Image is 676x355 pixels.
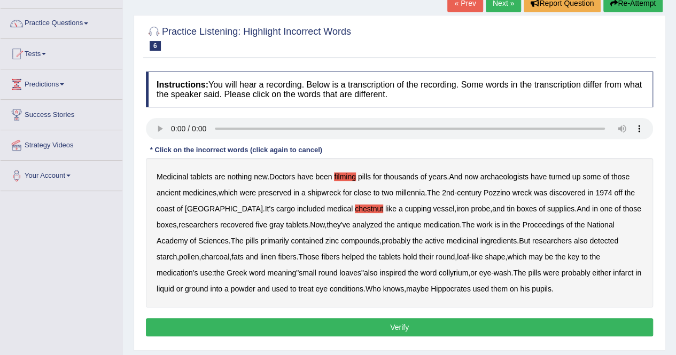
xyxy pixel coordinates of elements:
b: new [254,172,267,181]
b: maybe [406,285,429,293]
b: the [366,253,376,261]
b: tin [507,204,515,213]
b: for [373,172,382,181]
b: loaf [457,253,469,261]
b: And [577,204,590,213]
b: a [399,204,403,213]
b: included [297,204,325,213]
b: which [507,253,526,261]
b: in [635,269,641,277]
b: Instructions: [157,80,208,89]
b: shape [485,253,505,261]
b: boxes [517,204,537,213]
b: And [449,172,462,181]
b: filming [334,172,355,181]
b: Doctors [269,172,295,181]
b: charcoal [201,253,229,261]
b: fats [231,253,244,261]
b: researchers [178,220,218,229]
b: key [568,253,579,261]
b: the [555,253,565,261]
b: were [543,269,559,277]
b: iron [456,204,469,213]
b: to [290,285,297,293]
b: The [462,220,475,229]
b: in [587,188,593,197]
b: them [491,285,508,293]
b: those [623,204,641,213]
b: ground [185,285,208,293]
b: National [587,220,614,229]
b: Medicinal [157,172,188,181]
b: collyrium [439,269,468,277]
a: Tests [1,39,122,66]
b: probably [382,236,410,245]
b: and [492,204,504,213]
b: now [464,172,478,181]
b: cargo [276,204,295,213]
b: linen [260,253,276,261]
b: loaves [339,269,361,277]
b: detected [589,236,618,245]
b: Sciences [198,236,229,245]
b: turned [549,172,570,181]
b: medication [423,220,460,229]
b: may [529,253,542,261]
b: a [301,188,306,197]
b: small [299,269,316,277]
b: in [293,188,299,197]
b: archaeologists [480,172,529,181]
b: of [190,236,196,245]
b: probably [561,269,590,277]
b: Who [366,285,381,293]
b: Now [310,220,324,229]
b: inspired [379,269,406,277]
b: thousands [384,172,418,181]
b: researchers [532,236,572,245]
b: starch [157,253,177,261]
b: But [519,236,530,245]
b: off [614,188,622,197]
b: round [436,253,455,261]
b: one [600,204,612,213]
b: boxes [157,220,176,229]
b: fibers [278,253,296,261]
b: the [214,269,224,277]
b: tablets [379,253,401,261]
b: five [255,220,267,229]
b: the [408,269,418,277]
a: Predictions [1,69,122,96]
b: Pozzino [484,188,510,197]
b: tablets [286,220,308,229]
h4: You will hear a recording. Below is a transcription of the recording. Some words in the transcrip... [146,72,653,107]
b: word [249,269,265,277]
b: pills [528,269,541,277]
b: be [545,253,553,261]
b: recovered [220,220,253,229]
b: active [425,236,445,245]
b: medicinal [446,236,478,245]
b: pills [246,236,259,245]
b: like [471,253,483,261]
b: eye [479,269,491,277]
b: was [534,188,547,197]
b: is [494,220,500,229]
b: The [513,269,526,277]
b: of [420,172,426,181]
b: primarily [261,236,289,245]
b: used [272,285,288,293]
a: Practice Questions [1,9,122,35]
b: knows [383,285,404,293]
b: up [572,172,581,181]
b: use [200,269,212,277]
b: fibers [321,253,339,261]
b: compounds [341,236,379,245]
b: supplies [547,204,574,213]
b: which [219,188,238,197]
b: wreck [512,188,532,197]
div: . . , . - . , , . , . , . . , . , , , . , - , : " " , - . . , . [146,158,653,307]
b: are [214,172,225,181]
b: the [413,236,423,245]
b: medical [327,204,353,213]
b: to [374,188,380,197]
